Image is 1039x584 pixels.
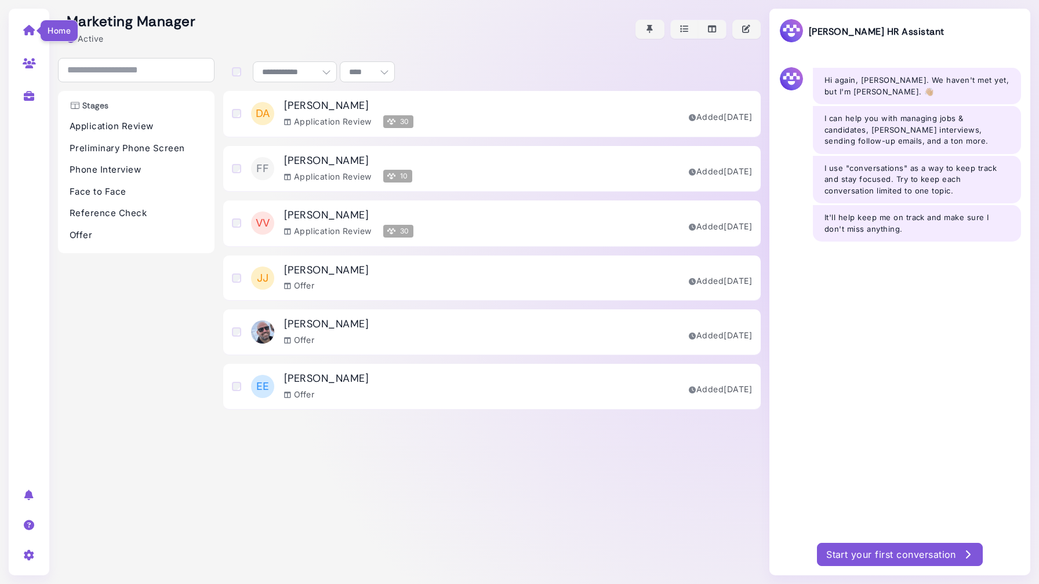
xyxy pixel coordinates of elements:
[284,264,369,277] h3: [PERSON_NAME]
[70,142,203,155] p: Preliminary Phone Screen
[251,211,274,235] span: VV
[817,543,983,566] button: Start your first conversation
[284,225,372,237] div: Application Review
[724,276,752,286] time: Aug 26, 2025
[689,275,752,287] div: Added
[724,166,752,176] time: Aug 26, 2025
[689,165,752,177] div: Added
[67,32,104,45] div: Active
[813,68,1021,104] div: Hi again, [PERSON_NAME]. We haven't met yet, but I'm [PERSON_NAME]. 👋🏼
[779,18,944,45] h3: [PERSON_NAME] HR Assistant
[284,170,372,183] div: Application Review
[70,185,203,199] p: Face to Face
[826,547,973,561] div: Start your first conversation
[383,225,413,238] span: 30
[383,170,412,183] span: 10
[284,279,314,291] div: Offer
[284,155,412,167] h3: [PERSON_NAME]
[70,229,203,242] p: Offer
[70,163,203,177] p: Phone Interview
[284,115,372,127] div: Application Review
[387,172,395,180] img: Megan Score
[284,209,413,222] h3: [PERSON_NAME]
[40,20,78,42] div: Home
[64,101,115,111] h3: Stages
[251,375,274,398] span: EE
[813,106,1021,154] div: I can help you with managing jobs & candidates, [PERSON_NAME] interviews, sending follow-up email...
[724,330,752,340] time: Aug 26, 2025
[70,207,203,220] p: Reference Check
[284,334,314,346] div: Offer
[284,318,369,331] h3: [PERSON_NAME]
[689,383,752,395] div: Added
[724,221,752,231] time: Aug 26, 2025
[284,388,314,400] div: Offer
[813,156,1021,204] div: I use "conversations" as a way to keep track and stay focused. Try to keep each conversation limi...
[383,115,413,128] span: 30
[689,220,752,232] div: Added
[813,205,1021,242] div: It'll help keep me on track and make sure I don't miss anything.
[67,13,195,30] h2: Marketing Manager
[251,102,274,125] span: DA
[689,329,752,341] div: Added
[387,227,395,235] img: Megan Score
[284,373,369,385] h3: [PERSON_NAME]
[724,384,752,394] time: Aug 26, 2025
[724,112,752,122] time: Aug 26, 2025
[689,111,752,123] div: Added
[387,118,395,126] img: Megan Score
[251,267,274,290] span: JJ
[11,14,48,45] a: Home
[284,100,413,112] h3: [PERSON_NAME]
[70,120,203,133] p: Application Review
[251,157,274,180] span: FF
